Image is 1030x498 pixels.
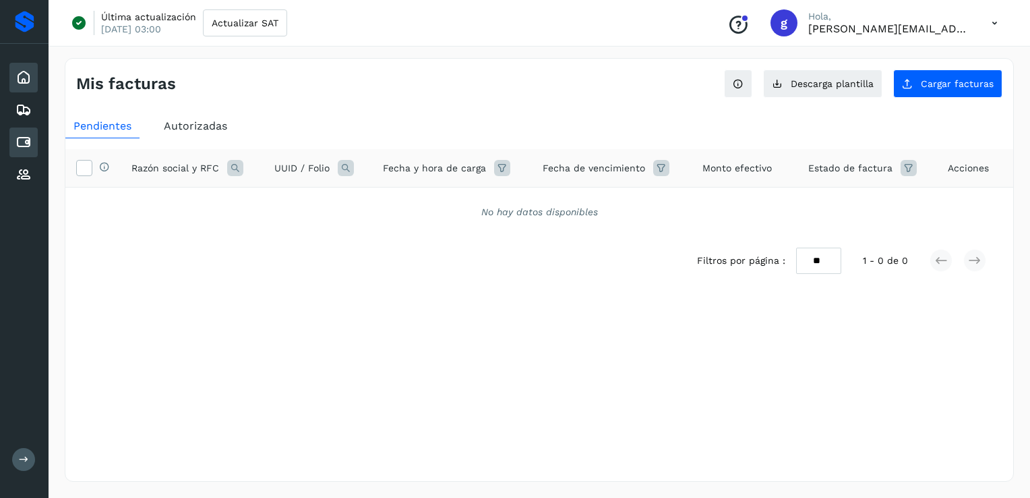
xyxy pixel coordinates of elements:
div: Embarques [9,95,38,125]
span: Descarga plantilla [791,79,874,88]
p: [DATE] 03:00 [101,23,161,35]
button: Cargar facturas [893,70,1002,98]
span: UUID / Folio [274,161,330,175]
p: guillermo.alvarado@nurib.com.mx [808,22,970,35]
span: Pendientes [73,119,131,132]
p: Última actualización [101,11,196,23]
button: Actualizar SAT [203,9,287,36]
span: Filtros por página : [697,254,785,268]
button: Descarga plantilla [763,70,882,98]
span: Acciones [948,161,989,175]
span: Fecha de vencimiento [543,161,645,175]
span: Autorizadas [164,119,227,132]
div: Inicio [9,63,38,92]
p: Hola, [808,11,970,22]
span: Fecha y hora de carga [383,161,486,175]
span: Estado de factura [808,161,892,175]
span: Monto efectivo [702,161,772,175]
span: Cargar facturas [921,79,994,88]
h4: Mis facturas [76,74,176,94]
div: Cuentas por pagar [9,128,38,157]
span: Actualizar SAT [212,18,278,28]
span: Razón social y RFC [131,161,219,175]
div: Proveedores [9,160,38,190]
div: No hay datos disponibles [83,205,996,219]
span: 1 - 0 de 0 [863,254,908,268]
